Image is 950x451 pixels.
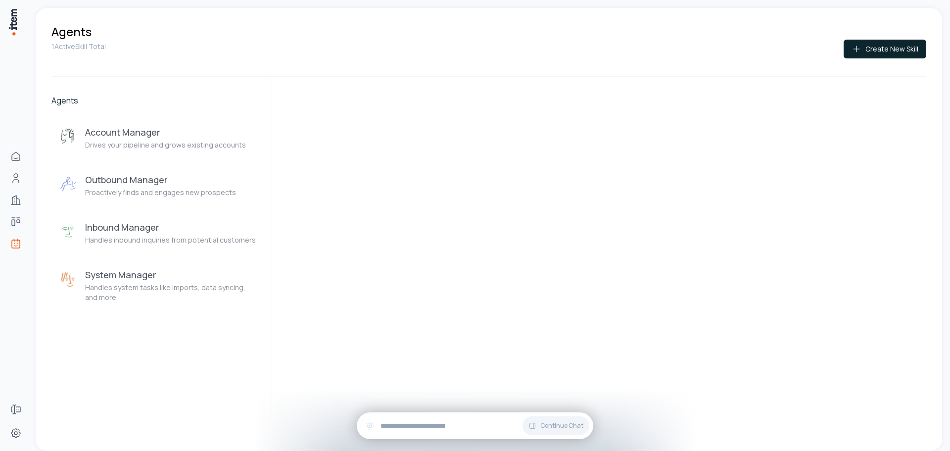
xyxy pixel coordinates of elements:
button: System ManagerSystem ManagerHandles system tasks like imports, data syncing, and more [51,261,266,310]
a: Agents [6,234,26,253]
h3: Outbound Manager [85,174,236,186]
a: People [6,168,26,188]
div: Continue Chat [357,412,593,439]
img: Item Brain Logo [8,8,18,36]
h3: Account Manager [85,126,246,138]
h3: System Manager [85,269,258,281]
a: Companies [6,190,26,210]
a: Deals [6,212,26,232]
button: Create New Skill [844,40,926,58]
a: Home [6,147,26,166]
button: Outbound ManagerOutbound ManagerProactively finds and engages new prospects [51,166,266,205]
img: Account Manager [59,128,77,146]
img: Outbound Manager [59,176,77,194]
h1: Agents [51,24,92,40]
img: Inbound Manager [59,223,77,241]
button: Continue Chat [522,416,589,435]
a: Settings [6,423,26,443]
h3: Inbound Manager [85,221,256,233]
p: Proactively finds and engages new prospects [85,188,236,198]
p: Handles inbound inquiries from potential customers [85,235,256,245]
p: Handles system tasks like imports, data syncing, and more [85,283,258,302]
span: Continue Chat [540,422,583,430]
img: System Manager [59,271,77,289]
button: Inbound ManagerInbound ManagerHandles inbound inquiries from potential customers [51,213,266,253]
h2: Agents [51,95,266,106]
p: Drives your pipeline and grows existing accounts [85,140,246,150]
button: Account ManagerAccount ManagerDrives your pipeline and grows existing accounts [51,118,266,158]
p: 1 Active Skill Total [51,42,106,51]
a: Forms [6,400,26,419]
